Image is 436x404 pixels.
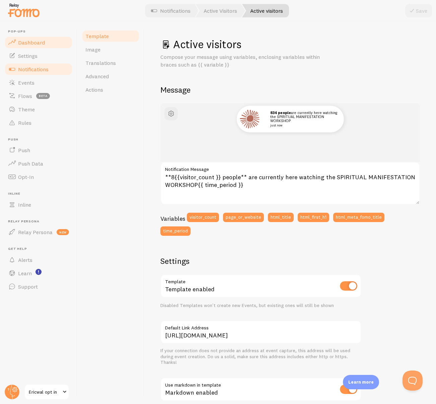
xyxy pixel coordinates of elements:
[4,143,73,157] a: Push
[18,106,35,113] span: Theme
[4,280,73,293] a: Support
[160,37,420,51] h1: Active visitors
[160,320,361,332] label: Default Link Address
[18,160,43,167] span: Push Data
[18,201,31,208] span: Inline
[29,388,61,396] span: Ericwal opt in
[24,384,69,400] a: Ericwal opt in
[403,371,423,391] iframe: Help Scout Beacon - Open
[18,147,30,154] span: Push
[160,162,420,173] label: Notification Message
[160,53,321,69] p: Compose your message using variables, enclosing variables within braces such as {{ variable }}
[7,2,41,19] img: fomo-relay-logo-orange.svg
[8,192,73,196] span: Inline
[18,39,45,46] span: Dashboard
[4,89,73,103] a: Flows beta
[270,110,291,115] strong: 834 people
[223,213,264,222] button: page_or_website
[348,379,374,385] p: Learn more
[333,213,384,222] button: html_meta_fomo_title
[18,229,53,235] span: Relay Persona
[160,303,361,309] div: Disabled Templates won't create new Events, but existing ones will still be shown
[4,116,73,129] a: Rules
[298,213,329,222] button: html_first_h1
[4,49,73,63] a: Settings
[57,229,69,235] span: new
[81,43,140,56] a: Image
[18,270,32,277] span: Learn
[4,198,73,211] a: Inline
[18,93,32,99] span: Flows
[36,93,50,99] span: beta
[81,83,140,96] a: Actions
[160,256,361,266] h2: Settings
[4,170,73,184] a: Opt-In
[160,85,420,95] h2: Message
[4,225,73,239] a: Relay Persona new
[81,56,140,70] a: Translations
[160,378,361,402] div: Markdown enabled
[4,76,73,89] a: Events
[18,257,32,263] span: Alerts
[4,253,73,267] a: Alerts
[18,53,38,59] span: Settings
[81,29,140,43] a: Template
[270,111,337,127] p: are currently here watching the SPIRITUAL MANIFESTATION WORKSHOP
[18,174,34,180] span: Opt-In
[85,73,109,80] span: Advanced
[85,86,103,93] span: Actions
[343,375,379,389] div: Learn more
[4,157,73,170] a: Push Data
[160,274,361,299] div: Template enabled
[160,226,191,236] button: time_period
[18,119,31,126] span: Rules
[270,124,335,127] small: just now
[8,219,73,224] span: Relay Persona
[4,63,73,76] a: Notifications
[18,283,38,290] span: Support
[85,33,109,39] span: Template
[81,70,140,83] a: Advanced
[160,348,361,366] div: If your connection does not provide an address at event capture, this address will be used during...
[4,103,73,116] a: Theme
[160,215,185,222] h3: Variables
[4,36,73,49] a: Dashboard
[268,213,294,222] button: html_title
[18,66,49,73] span: Notifications
[85,60,116,66] span: Translations
[8,29,73,34] span: Pop-ups
[8,247,73,251] span: Get Help
[18,79,34,86] span: Events
[187,213,219,222] button: visitor_count
[8,137,73,142] span: Push
[4,267,73,280] a: Learn
[238,107,262,131] img: Fomo
[35,269,42,275] svg: <p>Watch New Feature Tutorials!</p>
[85,46,100,53] span: Image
